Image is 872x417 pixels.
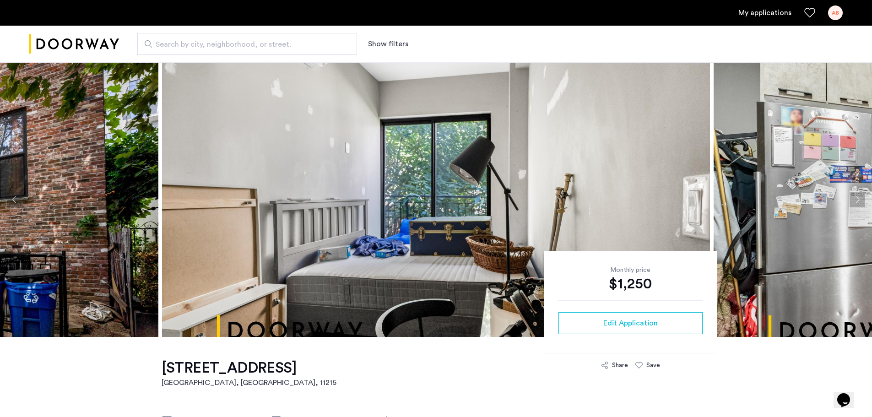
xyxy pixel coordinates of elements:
div: Share [612,361,628,370]
a: My application [738,7,791,18]
button: Next apartment [850,192,865,207]
iframe: chat widget [834,380,863,408]
button: Show or hide filters [368,38,408,49]
div: Monthly price [558,265,703,275]
button: button [558,312,703,334]
input: Apartment Search [137,33,357,55]
div: AB [828,5,843,20]
div: $1,250 [558,275,703,293]
button: Previous apartment [7,192,22,207]
span: Edit Application [603,318,658,329]
a: Cazamio logo [29,27,119,61]
h2: [GEOGRAPHIC_DATA], [GEOGRAPHIC_DATA] , 11215 [162,377,336,388]
div: Save [646,361,660,370]
img: logo [29,27,119,61]
a: Favorites [804,7,815,18]
h1: [STREET_ADDRESS] [162,359,336,377]
span: Search by city, neighborhood, or street. [156,39,331,50]
a: [STREET_ADDRESS][GEOGRAPHIC_DATA], [GEOGRAPHIC_DATA], 11215 [162,359,336,388]
img: apartment [162,62,710,337]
